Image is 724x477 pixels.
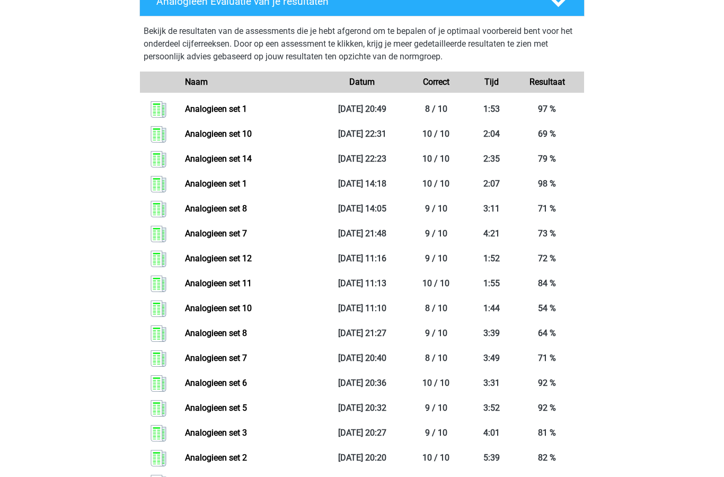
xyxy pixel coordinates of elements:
[144,25,580,63] p: Bekijk de resultaten van de assessments die je hebt afgerond om te bepalen of je optimaal voorber...
[185,428,247,438] a: Analogieen set 3
[185,204,247,214] a: Analogieen set 8
[473,76,510,89] div: Tijd
[185,253,252,263] a: Analogieen set 12
[185,228,247,238] a: Analogieen set 7
[510,76,584,89] div: Resultaat
[185,403,247,413] a: Analogieen set 5
[177,76,325,89] div: Naam
[185,453,247,463] a: Analogieen set 2
[185,328,247,338] a: Analogieen set 8
[399,76,473,89] div: Correct
[185,129,252,139] a: Analogieen set 10
[185,303,252,313] a: Analogieen set 10
[185,378,247,388] a: Analogieen set 6
[185,104,247,114] a: Analogieen set 1
[185,278,252,288] a: Analogieen set 11
[185,179,247,189] a: Analogieen set 1
[325,76,399,89] div: Datum
[185,353,247,363] a: Analogieen set 7
[185,154,252,164] a: Analogieen set 14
